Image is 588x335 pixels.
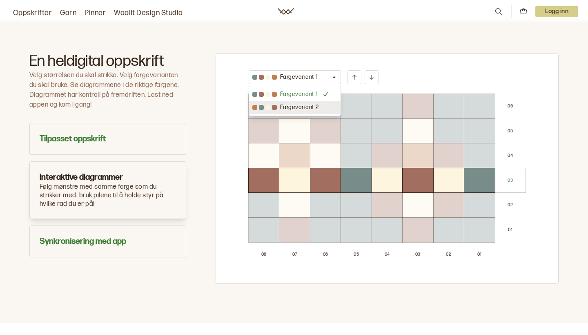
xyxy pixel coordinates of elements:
[40,133,176,145] h3: Tilpasset oppskrift
[508,178,513,183] p: 0 3
[415,252,421,257] p: 0 3
[535,6,578,17] p: Logg inn
[292,252,297,257] p: 0 7
[535,6,578,17] button: User dropdown
[114,7,183,19] a: Woolit Design Studio
[477,252,482,257] p: 0 1
[85,7,106,19] a: Pinner
[13,7,52,19] a: Oppskrifter
[508,128,513,134] p: 0 5
[280,103,319,112] p: Fargevariant 2
[29,54,186,69] h2: En heldigital oppskrift
[446,252,451,257] p: 0 2
[261,252,267,257] p: 0 8
[323,252,328,257] p: 0 6
[249,86,341,116] ul: Fargevariant 1
[60,7,76,19] a: Garn
[40,183,176,208] p: Følg mønstre med samme farge som du strikker med. bruk pilene til å holde styr på hvilke rad du e...
[40,172,176,183] h3: Interaktive diagrammer
[29,71,186,110] p: Velg størrelsen du skal strikke. Velg fargevarianten du skal bruke. Se diagrammene i de riktige f...
[278,8,294,15] a: Woolit
[280,90,318,98] p: Fargevariant 1
[249,70,341,84] button: Fargevariant 1
[508,202,513,208] p: 0 2
[508,103,513,109] p: 0 6
[354,252,359,257] p: 0 5
[40,236,176,247] h3: Synkronisering med app
[280,73,318,81] p: Fargevariant 1
[508,227,512,233] p: 0 1
[508,153,513,159] p: 0 4
[385,252,390,257] p: 0 4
